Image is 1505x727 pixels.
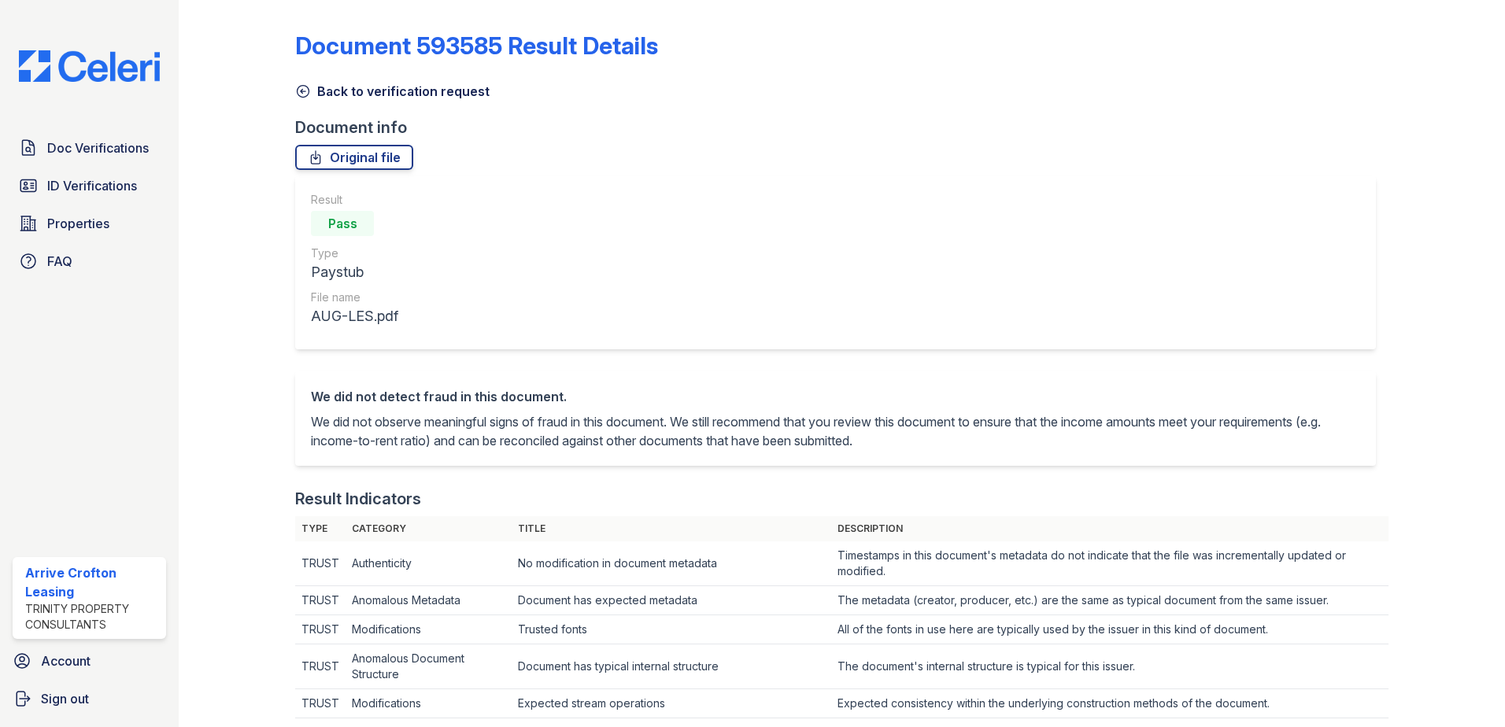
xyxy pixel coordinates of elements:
span: Properties [47,214,109,233]
td: Modifications [346,615,512,644]
a: Properties [13,208,166,239]
div: We did not detect fraud in this document. [311,387,1360,406]
td: Document has expected metadata [512,586,831,615]
td: TRUST [295,615,346,644]
a: Back to verification request [295,82,490,101]
td: Anomalous Metadata [346,586,512,615]
div: File name [311,290,398,305]
td: Document has typical internal structure [512,644,831,689]
div: Arrive Crofton Leasing [25,563,160,601]
td: TRUST [295,541,346,586]
p: We did not observe meaningful signs of fraud in this document. We still recommend that you review... [311,412,1360,450]
a: ID Verifications [13,170,166,201]
div: Trinity Property Consultants [25,601,160,633]
td: Modifications [346,689,512,718]
a: Account [6,645,172,677]
td: Authenticity [346,541,512,586]
td: The metadata (creator, producer, etc.) are the same as typical document from the same issuer. [831,586,1389,615]
td: TRUST [295,644,346,689]
td: The document's internal structure is typical for this issuer. [831,644,1389,689]
div: Type [311,245,398,261]
td: All of the fonts in use here are typically used by the issuer in this kind of document. [831,615,1389,644]
div: Document info [295,116,1389,138]
span: Account [41,651,91,670]
td: TRUST [295,689,346,718]
img: CE_Logo_Blue-a8612792a0a2168367f1c8372b55b34899dd931a85d93a1a3d3e32e68fde9ad4.png [6,50,172,82]
a: Doc Verifications [13,132,166,164]
td: No modification in document metadata [512,541,831,586]
div: Result Indicators [295,488,421,510]
td: TRUST [295,586,346,615]
span: Sign out [41,689,89,708]
th: Category [346,516,512,541]
td: Trusted fonts [512,615,831,644]
span: Doc Verifications [47,138,149,157]
a: Original file [295,145,413,170]
a: Document 593585 Result Details [295,31,658,60]
div: Paystub [311,261,398,283]
a: Sign out [6,683,172,714]
td: Expected consistency within the underlying construction methods of the document. [831,689,1389,718]
span: FAQ [47,252,72,271]
td: Anomalous Document Structure [346,644,512,689]
td: Expected stream operations [512,689,831,718]
a: FAQ [13,245,166,277]
div: AUG-LES.pdf [311,305,398,327]
th: Title [512,516,831,541]
div: Pass [311,211,374,236]
td: Timestamps in this document's metadata do not indicate that the file was incrementally updated or... [831,541,1389,586]
th: Type [295,516,346,541]
th: Description [831,516,1389,541]
span: ID Verifications [47,176,137,195]
div: Result [311,192,398,208]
